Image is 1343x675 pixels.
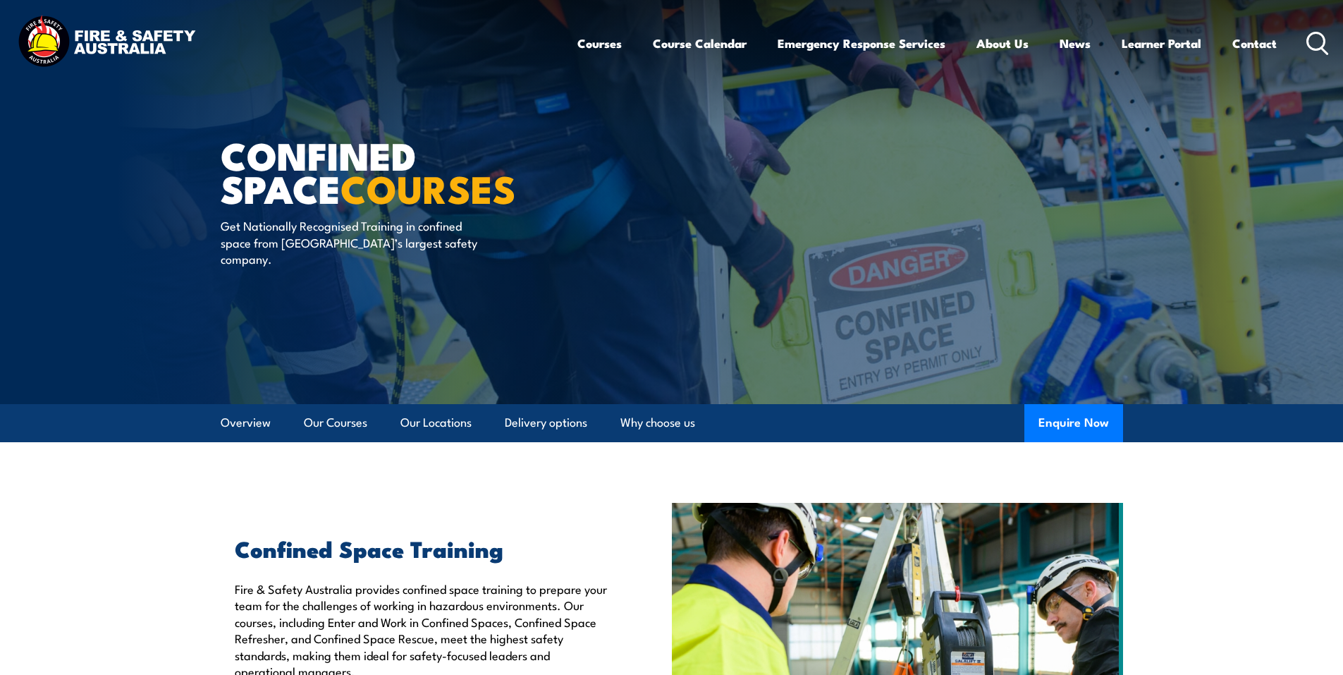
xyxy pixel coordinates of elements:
p: Get Nationally Recognised Training in confined space from [GEOGRAPHIC_DATA]’s largest safety comp... [221,217,478,267]
strong: COURSES [341,158,516,217]
a: Learner Portal [1122,25,1201,62]
h2: Confined Space Training [235,538,607,558]
a: Courses [577,25,622,62]
a: News [1060,25,1091,62]
a: About Us [976,25,1029,62]
a: Our Locations [400,404,472,442]
a: Delivery options [505,404,587,442]
h1: Confined Space [221,138,569,204]
a: Emergency Response Services [778,25,945,62]
a: Our Courses [304,404,367,442]
a: Overview [221,404,271,442]
a: Course Calendar [653,25,747,62]
button: Enquire Now [1024,404,1123,442]
a: Why choose us [620,404,695,442]
a: Contact [1232,25,1277,62]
